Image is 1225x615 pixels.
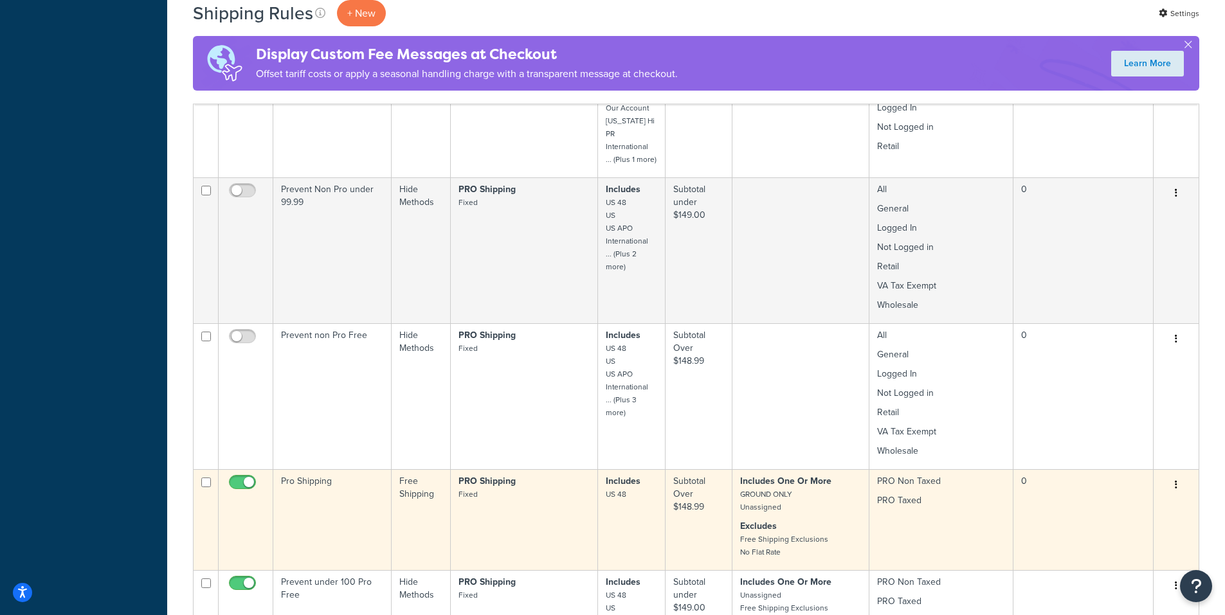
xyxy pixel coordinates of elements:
[740,519,777,533] strong: Excludes
[877,202,1004,215] p: General
[392,323,451,469] td: Hide Methods
[877,387,1004,400] p: Not Logged in
[392,177,451,323] td: Hide Methods
[458,474,516,488] strong: PRO Shipping
[458,589,478,601] small: Fixed
[740,533,828,558] small: Free Shipping Exclusions No Flat Rate
[666,469,732,570] td: Subtotal Over $148.99
[1013,323,1154,469] td: 0
[877,102,1004,114] p: Logged In
[877,260,1004,273] p: Retail
[877,368,1004,380] p: Logged In
[606,575,640,589] strong: Includes
[458,488,478,500] small: Fixed
[869,57,1013,177] td: All
[273,469,392,570] td: Pro Shipping
[1013,177,1154,323] td: 0
[606,488,626,500] small: US 48
[1159,4,1199,22] a: Settings
[877,280,1004,292] p: VA Tax Exempt
[877,445,1004,458] p: Wholesale
[740,474,831,488] strong: Includes One Or More
[273,57,392,177] td: UPS Flat rate local
[256,65,678,83] p: Offset tariff costs or apply a seasonal handling charge with a transparent message at checkout.
[1111,51,1184,76] a: Learn More
[877,121,1004,134] p: Not Logged in
[740,488,792,513] small: GROUND ONLY Unassigned
[877,348,1004,361] p: General
[458,575,516,589] strong: PRO Shipping
[458,183,516,196] strong: PRO Shipping
[877,595,1004,608] p: PRO Taxed
[1013,57,1154,177] td: 0
[877,241,1004,254] p: Not Logged in
[458,197,478,208] small: Fixed
[877,425,1004,438] p: VA Tax Exempt
[740,575,831,589] strong: Includes One Or More
[458,343,478,354] small: Fixed
[877,299,1004,312] p: Wholesale
[1180,570,1212,602] button: Open Resource Center
[1013,469,1154,570] td: 0
[666,323,732,469] td: Subtotal Over $148.99
[606,76,657,165] small: UPS Remote UPS Extended Our Account [US_STATE] Hi PR International ... (Plus 1 more)
[666,177,732,323] td: Subtotal under $149.00
[869,323,1013,469] td: All
[392,57,451,177] td: Override Rate
[606,343,648,418] small: US 48 US US APO International ... (Plus 3 more)
[877,140,1004,153] p: Retail
[877,494,1004,507] p: PRO Taxed
[877,406,1004,419] p: Retail
[458,328,516,342] strong: PRO Shipping
[606,474,640,488] strong: Includes
[193,36,256,91] img: duties-banner-06bc72dcb5fe05cb3f9472aba00be2ae8eb53ab6f0d8bb03d382ba314ac3c341.png
[666,57,732,177] td: Subtotal under $149.00
[273,323,392,469] td: Prevent non Pro Free
[869,469,1013,570] td: PRO Non Taxed
[606,197,648,272] small: US 48 US US APO International ... (Plus 2 more)
[877,222,1004,235] p: Logged In
[392,469,451,570] td: Free Shipping
[606,183,640,196] strong: Includes
[193,1,313,26] h1: Shipping Rules
[606,328,640,342] strong: Includes
[256,44,678,65] h4: Display Custom Fee Messages at Checkout
[273,177,392,323] td: Prevent Non Pro under 99.99
[869,177,1013,323] td: All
